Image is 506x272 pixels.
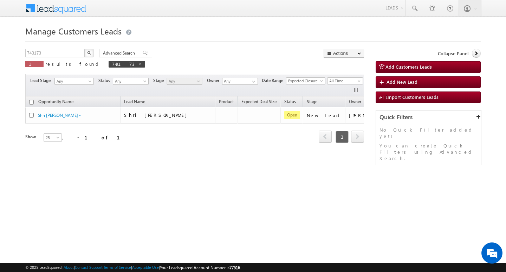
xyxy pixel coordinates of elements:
[104,265,131,270] a: Terms of Service
[327,78,361,84] span: All Time
[29,100,34,105] input: Check all records
[349,99,361,104] span: Owner
[113,78,147,84] span: Any
[75,265,103,270] a: Contact Support
[121,98,149,107] span: Lead Name
[319,131,332,143] span: prev
[103,50,137,56] span: Advanced Search
[351,131,364,143] a: next
[238,98,280,107] a: Expected Deal Size
[38,113,81,118] a: Shri [PERSON_NAME] -
[222,78,258,85] input: Type to Search
[386,94,439,100] span: Import Customers Leads
[241,99,277,104] span: Expected Deal Size
[281,98,299,107] a: Status
[160,265,240,270] span: Your Leadsquared Account Number is
[64,265,74,270] a: About
[153,77,167,84] span: Stage
[307,99,317,104] span: Stage
[25,264,240,271] span: © 2025 LeadSquared | | | | |
[44,134,63,141] span: 25
[336,131,349,143] span: 1
[44,133,62,142] a: 25
[319,131,332,143] a: prev
[327,77,363,84] a: All Time
[60,133,128,141] div: 1 - 1 of 1
[132,265,159,270] a: Acceptable Use
[387,79,417,85] span: Add New Lead
[286,77,325,84] a: Expected Closure Date
[45,61,101,67] span: results found
[55,78,91,84] span: Any
[307,112,342,119] div: New Lead
[248,78,257,85] a: Show All Items
[349,112,419,119] div: [PERSON_NAME] [PERSON_NAME]
[38,99,73,104] span: Opportunity Name
[324,49,364,58] button: Actions
[25,134,38,140] div: Show
[385,64,432,70] span: Add Customers Leads
[379,127,478,139] p: No Quick Filter added yet!
[351,131,364,143] span: next
[167,78,202,85] a: Any
[229,265,240,270] span: 77516
[35,98,77,107] a: Opportunity Name
[207,77,222,84] span: Owner
[113,78,149,85] a: Any
[376,110,481,124] div: Quick Filters
[29,61,40,67] span: 1
[286,78,323,84] span: Expected Closure Date
[98,77,113,84] span: Status
[112,61,135,67] span: 743173
[303,98,321,107] a: Stage
[438,50,468,57] span: Collapse Panel
[87,51,91,55] img: Search
[25,25,122,37] span: Manage Customers Leads
[124,112,190,118] span: Shri [PERSON_NAME]
[284,111,300,119] span: Open
[262,77,286,84] span: Date Range
[167,78,200,84] span: Any
[54,78,94,85] a: Any
[219,99,234,104] span: Product
[379,143,478,162] p: You can create Quick Filters using Advanced Search.
[30,77,53,84] span: Lead Stage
